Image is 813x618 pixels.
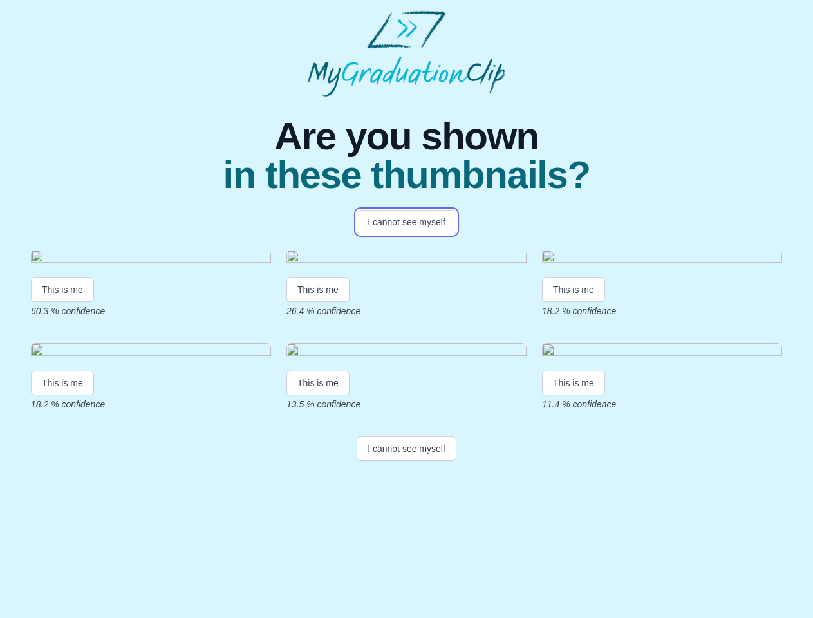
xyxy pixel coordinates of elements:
[542,250,782,267] img: b401554df3fe0b744c31366ab25101a458d53d5a.gif
[286,398,527,411] p: 13.5 % confidence
[286,304,527,317] p: 26.4 % confidence
[31,304,271,317] p: 60.3 % confidence
[542,371,605,395] button: This is me
[542,277,605,302] button: This is me
[31,277,94,302] button: This is me
[31,343,271,360] img: 8acc1a590548f7dd866729cb91c4b0befb56feea.gif
[542,343,782,360] img: 8e2c58ca88cf5845b75ce09192b96113c672c718.gif
[357,436,456,461] button: I cannot see myself
[31,371,94,395] button: This is me
[223,156,590,194] span: in these thumbnails?
[286,343,527,360] img: 3419403a0869749a296476ab9c8aa5a77d59a5bd.gif
[286,371,350,395] button: This is me
[223,117,590,156] span: Are you shown
[31,250,271,267] img: 8117237cbff45d35155bd73329800c3dd87f9dad.gif
[286,250,527,267] img: 6b862e33945e7d01c956ea620f5157aa28fd3b81.gif
[31,398,271,411] p: 18.2 % confidence
[286,277,350,302] button: This is me
[542,304,782,317] p: 18.2 % confidence
[308,10,506,97] img: MyGraduationClip
[542,398,782,411] p: 11.4 % confidence
[357,210,456,234] button: I cannot see myself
